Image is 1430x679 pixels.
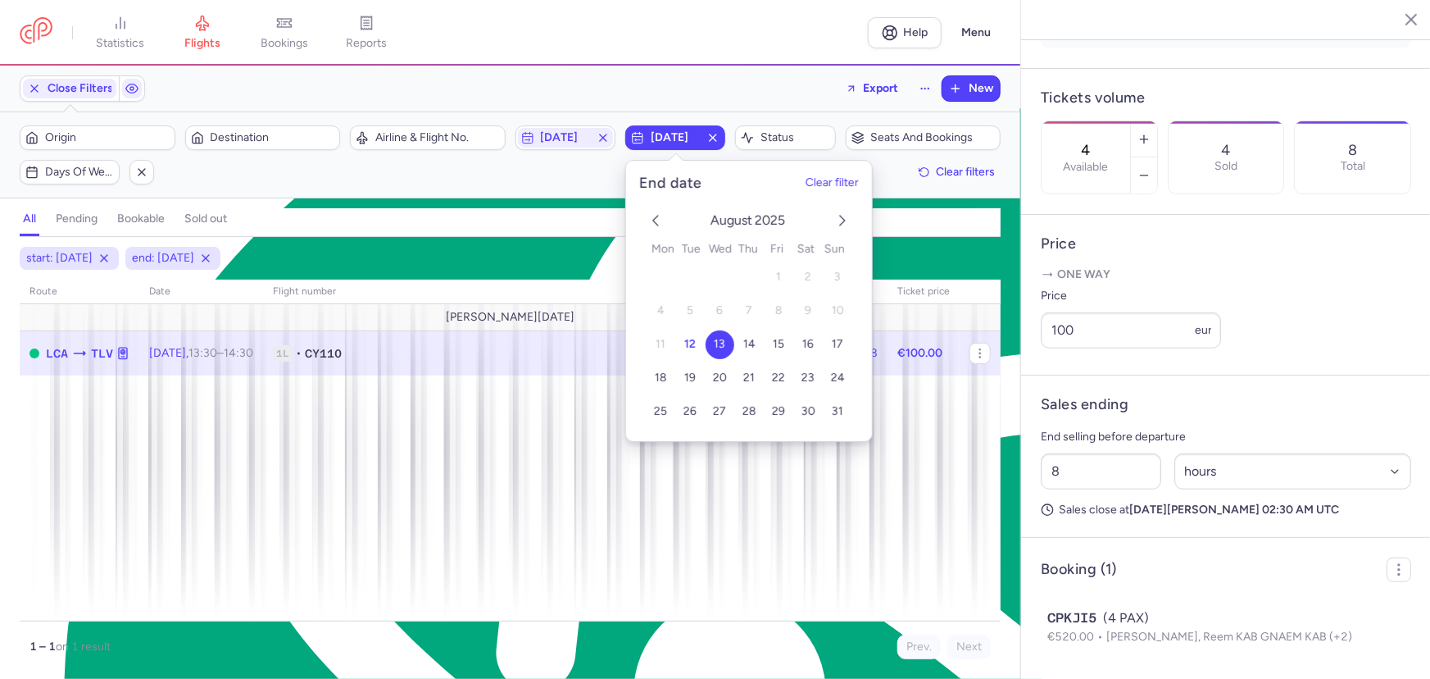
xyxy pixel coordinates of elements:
[243,15,325,51] a: bookings
[831,371,845,385] span: 24
[806,176,859,189] button: Clear filter
[132,250,194,267] span: end: [DATE]
[794,398,823,426] button: 30
[913,160,1001,185] button: Clear filters
[713,404,726,418] span: 27
[706,398,734,426] button: 27
[646,211,665,234] button: previous month
[639,174,702,193] h5: End date
[716,303,723,317] span: 6
[30,640,56,654] strong: 1 – 1
[654,404,667,418] span: 25
[897,346,942,360] strong: €100.00
[942,76,1000,101] button: New
[676,398,705,426] button: 26
[1047,630,1106,644] span: €520.00
[801,404,815,418] span: 30
[776,270,781,284] span: 1
[48,82,113,95] span: Close Filters
[1047,608,1405,628] div: (4 PAX)
[91,344,113,362] span: Ben Gurion International, Tel Aviv, Israel
[647,297,675,326] button: 4
[1041,503,1411,517] p: Sales close at
[1063,161,1108,174] label: Available
[735,125,835,150] button: Status
[735,330,764,359] button: 14
[904,26,928,39] span: Help
[801,371,815,385] span: 23
[56,640,111,654] span: on 1 result
[832,303,844,317] span: 10
[20,17,52,48] a: CitizenPlane red outlined logo
[263,280,760,304] th: Flight number
[1047,608,1096,628] span: CPKJI5
[683,404,697,418] span: 26
[824,297,852,326] button: 10
[773,337,784,351] span: 15
[735,364,764,393] button: 21
[350,125,506,150] button: Airline & Flight No.
[684,337,696,351] span: 12
[56,212,98,226] h4: pending
[541,131,590,144] span: [DATE]
[1041,560,1117,579] h4: Booking (1)
[325,15,407,51] a: reports
[149,346,253,360] span: [DATE],
[765,297,793,326] button: 8
[871,131,996,144] span: Seats and bookings
[868,17,942,48] a: Help
[184,36,220,51] span: flights
[832,404,843,418] span: 31
[446,311,574,324] span: [PERSON_NAME][DATE]
[1041,235,1411,253] h4: Price
[765,398,793,426] button: 29
[706,364,734,393] button: 20
[1348,142,1357,158] p: 8
[846,125,1001,150] button: Seats and bookings
[765,364,793,393] button: 22
[656,337,665,351] span: 11
[676,330,705,359] button: 12
[20,125,175,150] button: Origin
[1041,89,1411,107] h4: Tickets volume
[655,371,667,385] span: 18
[20,160,120,185] button: Days of week
[936,166,995,178] span: Clear filters
[735,297,764,326] button: 7
[765,330,793,359] button: 15
[802,337,814,351] span: 16
[676,364,705,393] button: 19
[651,131,700,144] span: [DATE]
[1221,142,1230,158] p: 4
[794,330,823,359] button: 16
[188,346,217,360] time: 13:30
[188,346,253,360] span: –
[97,36,145,51] span: statistics
[863,82,898,94] span: Export
[760,131,829,144] span: Status
[687,303,693,317] span: 5
[1047,608,1405,646] button: CPKJI5(4 PAX)€520.00[PERSON_NAME], Reem KAB GNAEM KAB (+2)
[835,75,909,102] button: Export
[1041,312,1221,349] input: ---
[184,212,227,226] h4: sold out
[706,297,734,326] button: 6
[775,303,783,317] span: 8
[1041,286,1221,306] label: Price
[625,125,725,150] button: [DATE]
[211,131,335,144] span: Destination
[273,345,293,362] span: 1L
[296,345,302,362] span: •
[743,371,755,385] span: 21
[833,211,852,234] button: next month
[824,263,852,292] button: 3
[117,212,165,226] h4: bookable
[947,635,991,659] button: Next
[951,17,1001,48] button: Menu
[710,212,755,228] span: August
[888,280,960,304] th: Ticket price
[30,349,39,358] span: OPEN
[647,330,675,359] button: 11
[824,398,852,426] button: 31
[1195,323,1212,337] span: eur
